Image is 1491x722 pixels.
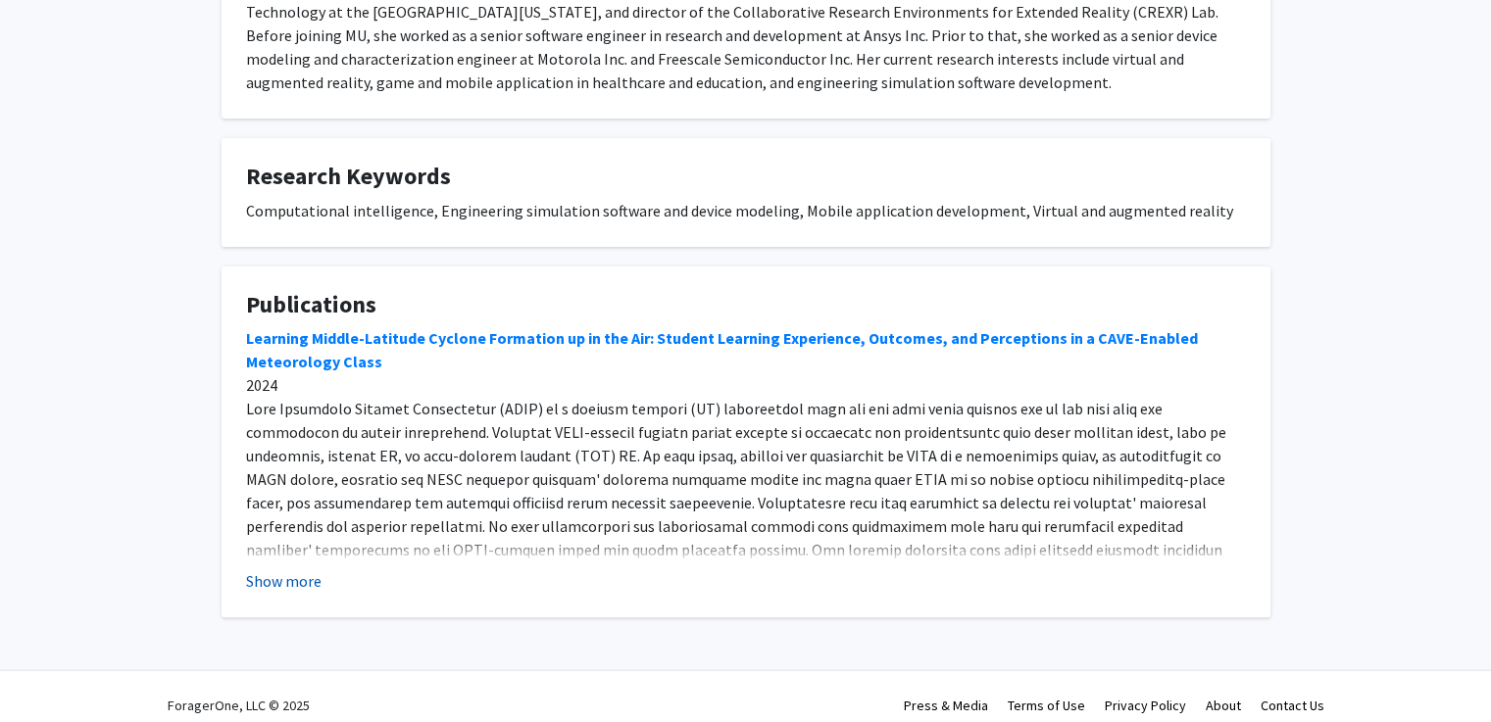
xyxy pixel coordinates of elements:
[1105,697,1186,714] a: Privacy Policy
[246,291,1246,319] h4: Publications
[1008,697,1085,714] a: Terms of Use
[1261,697,1324,714] a: Contact Us
[1206,697,1241,714] a: About
[246,163,1246,191] h4: Research Keywords
[246,328,1198,371] a: Learning Middle-Latitude Cyclone Formation up in the Air: Student Learning Experience, Outcomes, ...
[246,569,322,593] button: Show more
[15,634,83,707] iframe: Chat
[904,697,988,714] a: Press & Media
[246,199,1246,222] div: Computational intelligence, Engineering simulation software and device modeling, Mobile applicati...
